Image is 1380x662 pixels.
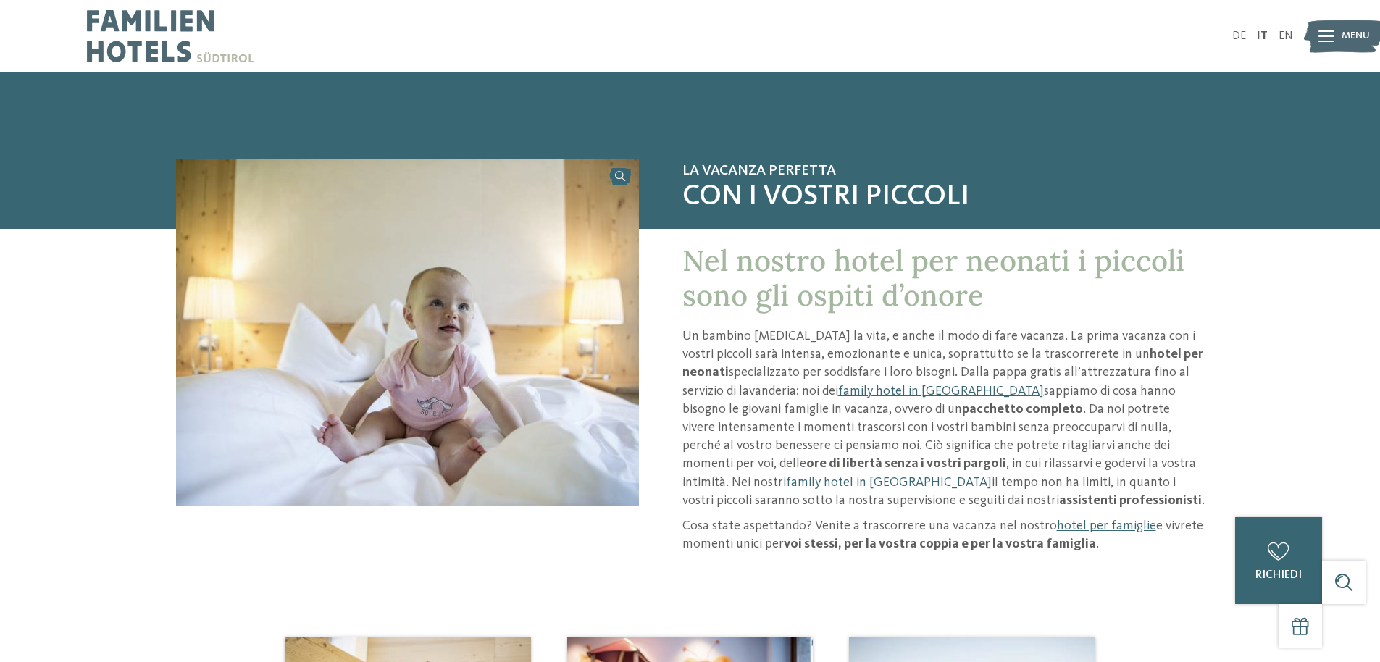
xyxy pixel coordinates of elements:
[682,162,1205,180] span: La vacanza perfetta
[682,242,1184,314] span: Nel nostro hotel per neonati i piccoli sono gli ospiti d’onore
[682,180,1205,214] span: con i vostri piccoli
[1232,30,1246,42] a: DE
[176,159,639,506] img: Hotel per neonati in Alto Adige per una vacanza di relax
[1057,519,1156,532] a: hotel per famiglie
[682,327,1205,510] p: Un bambino [MEDICAL_DATA] la vita, e anche il modo di fare vacanza. La prima vacanza con i vostri...
[784,537,1096,550] strong: voi stessi, per la vostra coppia e per la vostra famiglia
[806,457,1006,470] strong: ore di libertà senza i vostri pargoli
[682,517,1205,553] p: Cosa state aspettando? Venite a trascorrere una vacanza nel nostro e vivrete momenti unici per .
[1279,30,1293,42] a: EN
[1255,569,1302,581] span: richiedi
[1342,29,1370,43] span: Menu
[838,385,1044,398] a: family hotel in [GEOGRAPHIC_DATA]
[1059,494,1202,507] strong: assistenti professionisti
[1235,517,1322,604] a: richiedi
[1257,30,1268,42] a: IT
[786,476,992,489] a: family hotel in [GEOGRAPHIC_DATA]
[962,403,1083,416] strong: pacchetto completo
